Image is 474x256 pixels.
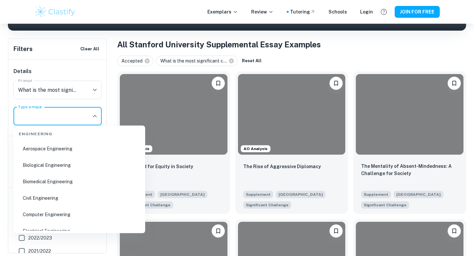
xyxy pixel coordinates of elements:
button: Clear All [79,44,101,54]
h6: Filters [13,44,33,54]
p: Review [251,8,274,15]
h1: All Stanford University Supplemental Essay Examples [117,38,466,50]
a: AO AnalysisPlease log in to bookmark exemplarsThe Need for Equity in SocietySupplement[GEOGRAPHIC... [117,71,230,214]
span: What is the most significant c... [160,57,230,64]
a: Schools [329,8,347,15]
a: Tutoring [290,8,315,15]
button: Please log in to bookmark exemplars [212,224,225,238]
span: Supplement [243,191,273,198]
button: Open [90,85,99,94]
label: Prompt [18,78,33,83]
span: [GEOGRAPHIC_DATA] [158,191,207,198]
p: The Need for Equity in Society [125,163,193,170]
span: 2022/2023 [28,234,52,242]
a: AO AnalysisPlease log in to bookmark exemplarsThe Rise of Aggressive DiplomacySupplement[GEOGRAPH... [235,71,348,214]
label: Type a major [18,104,42,110]
span: What is the most significant challenge that society faces today? [243,201,291,209]
li: Biomedical Engineering [16,174,143,190]
li: Computer Engineering [16,207,143,222]
button: Please log in to bookmark exemplars [212,77,225,90]
button: Please log in to bookmark exemplars [329,224,343,238]
span: AO Analysis [241,146,270,152]
li: Biological Engineering [16,158,143,173]
li: Aerospace Engineering [16,141,143,157]
span: What is the most significant challenge that society faces today? [125,201,173,209]
span: Significant Challenge [246,202,289,208]
li: Civil Engineering [16,191,143,206]
button: Close [90,112,99,121]
button: Please log in to bookmark exemplars [448,77,461,90]
p: The Mentality of Absent-Mindedness: A Challenge for Society [361,163,458,177]
span: Supplement [361,191,391,198]
div: Accepted [117,56,153,66]
span: [GEOGRAPHIC_DATA] [276,191,326,198]
li: Electrical Engineering [16,224,143,239]
p: Exemplars [207,8,238,15]
h6: Details [13,67,102,75]
p: The Rise of Aggressive Diplomacy [243,163,321,170]
div: What is the most significant c... [156,56,238,66]
button: Help and Feedback [378,6,389,17]
img: Clastify logo [34,5,76,18]
button: Please log in to bookmark exemplars [329,77,343,90]
button: Please log in to bookmark exemplars [448,224,461,238]
span: [GEOGRAPHIC_DATA] [394,191,443,198]
span: Significant Challenge [364,202,407,208]
a: Login [360,8,373,15]
span: What is the most significant challenge that society faces today? [361,201,409,209]
div: Engineering [16,126,143,140]
button: JOIN FOR FREE [395,6,440,18]
span: Significant Challenge [128,202,171,208]
a: Please log in to bookmark exemplarsThe Mentality of Absent-Mindedness: A Challenge for SocietySup... [353,71,466,214]
button: Reset All [240,56,263,66]
span: 2021/2022 [28,247,51,255]
span: Accepted [121,57,145,64]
